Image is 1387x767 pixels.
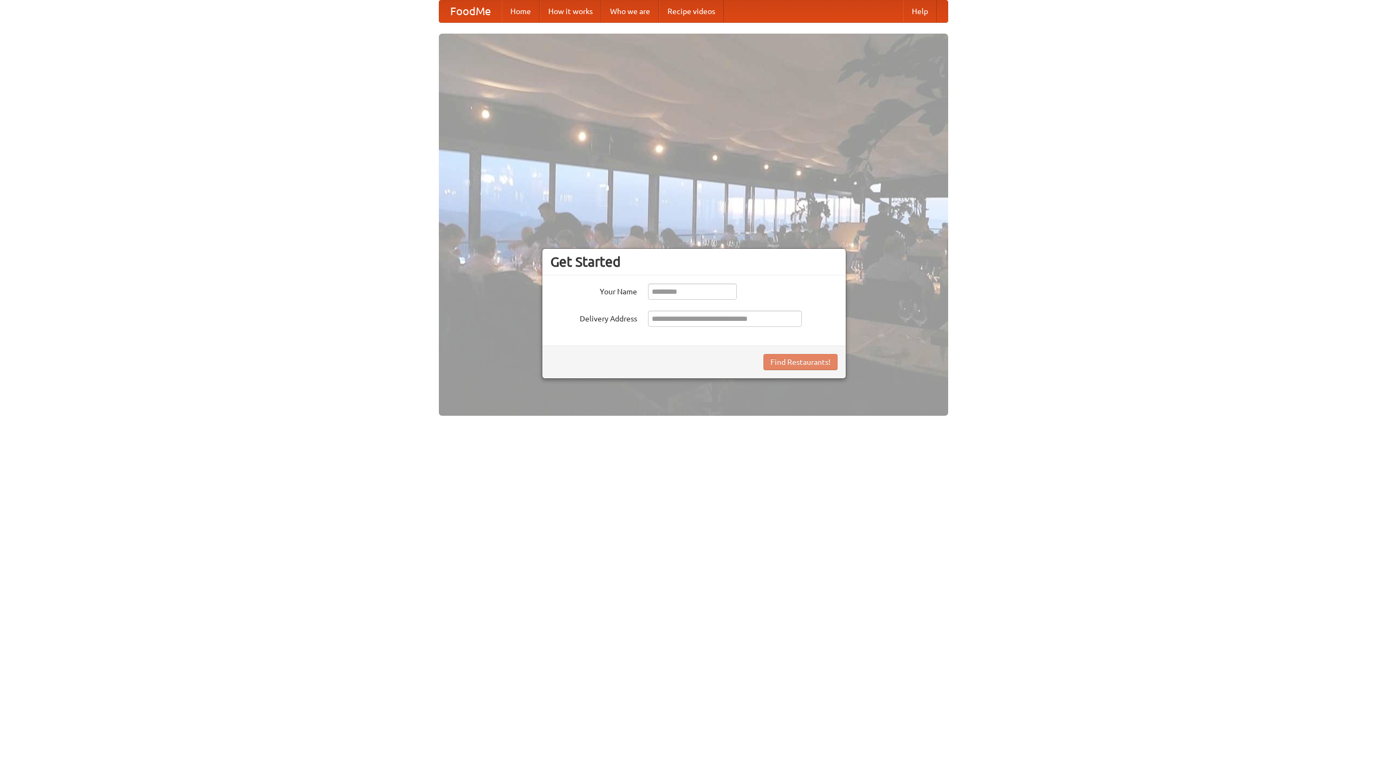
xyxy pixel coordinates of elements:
a: FoodMe [439,1,502,22]
a: Who we are [601,1,659,22]
a: Recipe videos [659,1,724,22]
h3: Get Started [550,254,838,270]
a: How it works [540,1,601,22]
a: Help [903,1,937,22]
a: Home [502,1,540,22]
button: Find Restaurants! [763,354,838,370]
label: Delivery Address [550,311,637,324]
label: Your Name [550,283,637,297]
